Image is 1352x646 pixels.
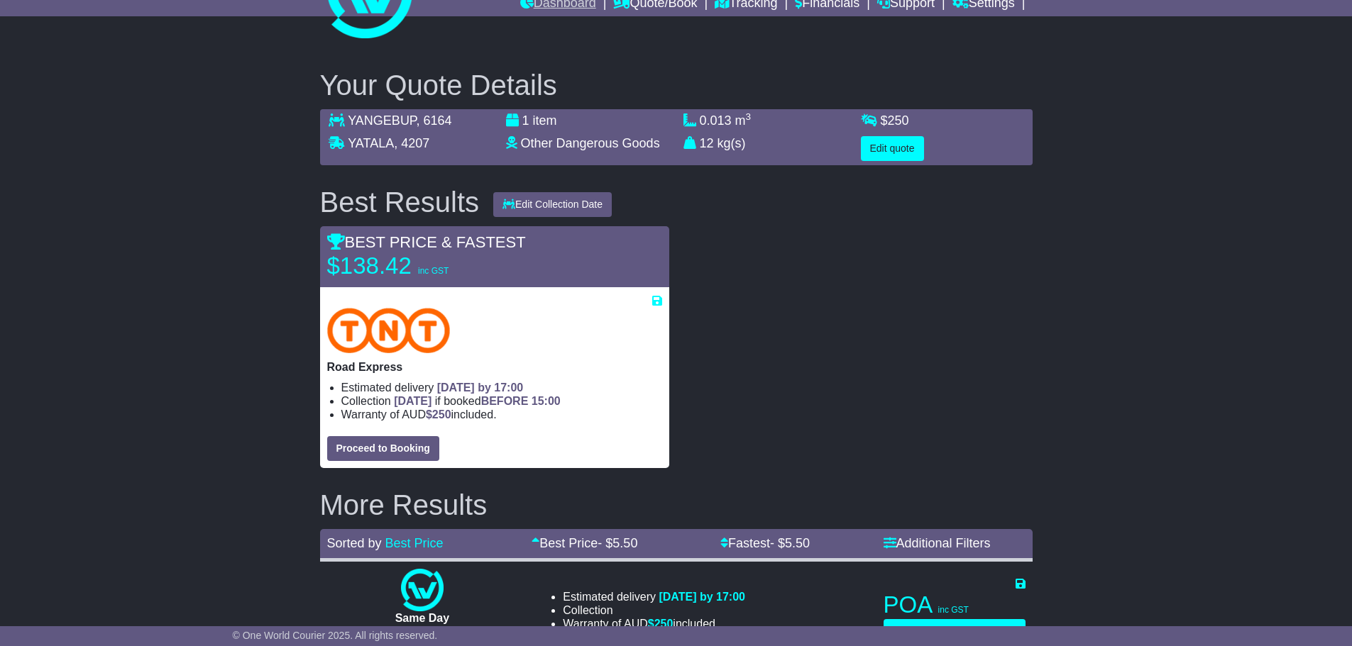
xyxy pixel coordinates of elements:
[394,395,560,407] span: if booked
[394,395,432,407] span: [DATE]
[884,619,1026,644] button: Proceed to Booking
[341,394,662,408] li: Collection
[785,536,810,550] span: 5.50
[327,436,439,461] button: Proceed to Booking
[612,536,637,550] span: 5.50
[348,113,416,128] span: YANGEBUP
[563,617,745,630] li: Warranty of AUD included.
[426,408,451,421] span: $
[327,308,451,353] img: TNT Domestic: Road Express
[563,603,745,617] li: Collection
[327,360,662,374] p: Road Express
[881,113,909,128] span: $
[401,569,444,611] img: One World Courier: Same Day Nationwide(quotes take 0.5-1 hour)
[327,233,526,251] span: BEST PRICE & FASTEST
[563,590,745,603] li: Estimated delivery
[648,618,674,630] span: $
[418,266,449,276] span: inc GST
[313,186,487,218] div: Best Results
[341,381,662,394] li: Estimated delivery
[432,408,451,421] span: 250
[348,136,394,150] span: YATALA
[327,536,382,550] span: Sorted by
[417,113,452,128] span: , 6164
[654,618,674,630] span: 250
[598,536,637,550] span: - $
[493,192,612,217] button: Edit Collection Date
[327,252,505,280] p: $138.42
[522,113,529,128] span: 1
[770,536,810,550] span: - $
[385,536,444,550] a: Best Price
[861,136,924,161] button: Edit quote
[532,536,637,550] a: Best Price- $5.50
[320,69,1033,101] h2: Your Quote Details
[700,113,732,128] span: 0.013
[233,630,438,641] span: © One World Courier 2025. All rights reserved.
[884,591,1026,619] p: POA
[394,136,429,150] span: , 4207
[521,136,660,150] span: Other Dangerous Goods
[746,111,752,122] sup: 3
[720,536,810,550] a: Fastest- $5.50
[884,536,991,550] a: Additional Filters
[341,408,662,421] li: Warranty of AUD included.
[700,136,714,150] span: 12
[532,395,561,407] span: 15:00
[659,591,745,603] span: [DATE] by 17:00
[437,382,524,394] span: [DATE] by 17:00
[320,489,1033,520] h2: More Results
[735,113,752,128] span: m
[938,605,969,615] span: inc GST
[533,113,557,128] span: item
[888,113,909,128] span: 250
[718,136,746,150] span: kg(s)
[481,395,529,407] span: BEFORE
